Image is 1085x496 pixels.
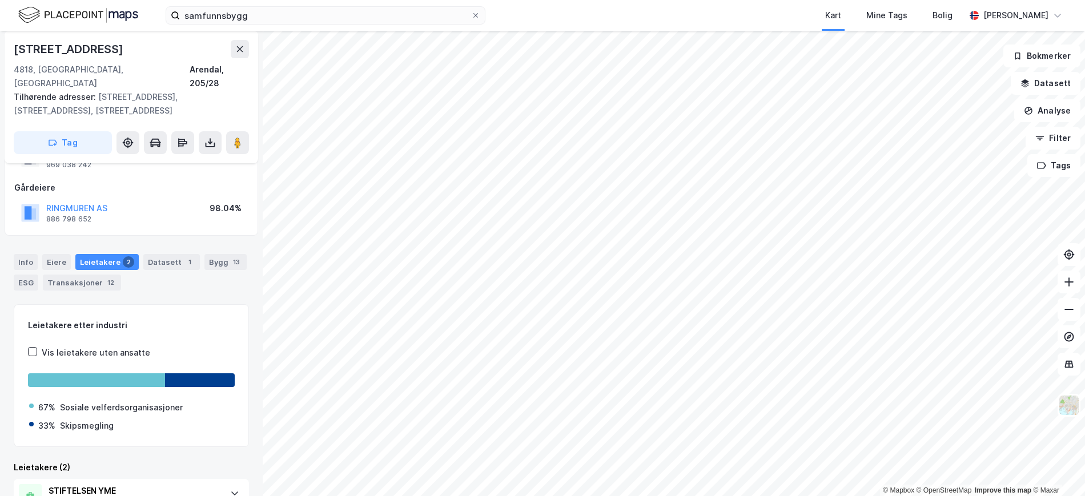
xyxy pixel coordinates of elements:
[143,254,200,270] div: Datasett
[46,160,91,170] div: 969 038 242
[1027,154,1080,177] button: Tags
[983,9,1048,22] div: [PERSON_NAME]
[1003,45,1080,67] button: Bokmerker
[14,131,112,154] button: Tag
[825,9,841,22] div: Kart
[105,277,116,288] div: 12
[1026,127,1080,150] button: Filter
[42,254,71,270] div: Eiere
[123,256,134,268] div: 2
[14,90,240,118] div: [STREET_ADDRESS], [STREET_ADDRESS], [STREET_ADDRESS]
[231,256,242,268] div: 13
[1028,441,1085,496] iframe: Chat Widget
[14,40,126,58] div: [STREET_ADDRESS]
[60,401,183,414] div: Sosiale velferdsorganisasjoner
[883,486,914,494] a: Mapbox
[28,318,235,332] div: Leietakere etter industri
[38,401,55,414] div: 67%
[1014,99,1080,122] button: Analyse
[917,486,972,494] a: OpenStreetMap
[14,63,190,90] div: 4818, [GEOGRAPHIC_DATA], [GEOGRAPHIC_DATA]
[75,254,139,270] div: Leietakere
[1058,394,1080,416] img: Z
[1028,441,1085,496] div: Kontrollprogram for chat
[933,9,953,22] div: Bolig
[43,275,121,291] div: Transaksjoner
[14,181,248,195] div: Gårdeiere
[60,419,114,433] div: Skipsmegling
[14,461,249,474] div: Leietakere (2)
[210,201,242,215] div: 98.04%
[975,486,1031,494] a: Improve this map
[204,254,247,270] div: Bygg
[190,63,249,90] div: Arendal, 205/28
[14,92,98,102] span: Tilhørende adresser:
[14,275,38,291] div: ESG
[18,5,138,25] img: logo.f888ab2527a4732fd821a326f86c7f29.svg
[180,7,471,24] input: Søk på adresse, matrikkel, gårdeiere, leietakere eller personer
[42,346,150,360] div: Vis leietakere uten ansatte
[1011,72,1080,95] button: Datasett
[184,256,195,268] div: 1
[38,419,55,433] div: 33%
[866,9,907,22] div: Mine Tags
[14,254,38,270] div: Info
[46,215,91,224] div: 886 798 652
